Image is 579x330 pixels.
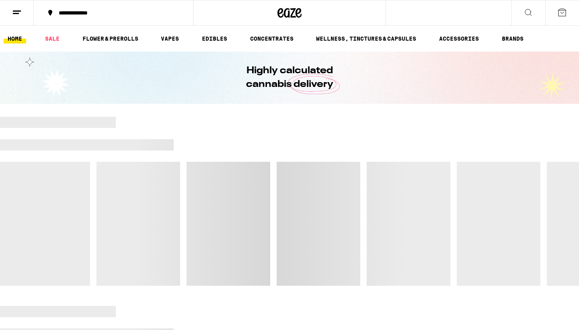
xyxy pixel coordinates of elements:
a: FLOWER & PREROLLS [78,34,142,43]
a: VAPES [157,34,183,43]
a: SALE [41,34,64,43]
a: ACCESSORIES [435,34,483,43]
a: EDIBLES [198,34,231,43]
h1: Highly calculated cannabis delivery [223,64,356,91]
a: HOME [4,34,26,43]
a: WELLNESS, TINCTURES & CAPSULES [312,34,420,43]
a: BRANDS [498,34,528,43]
a: CONCENTRATES [246,34,298,43]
